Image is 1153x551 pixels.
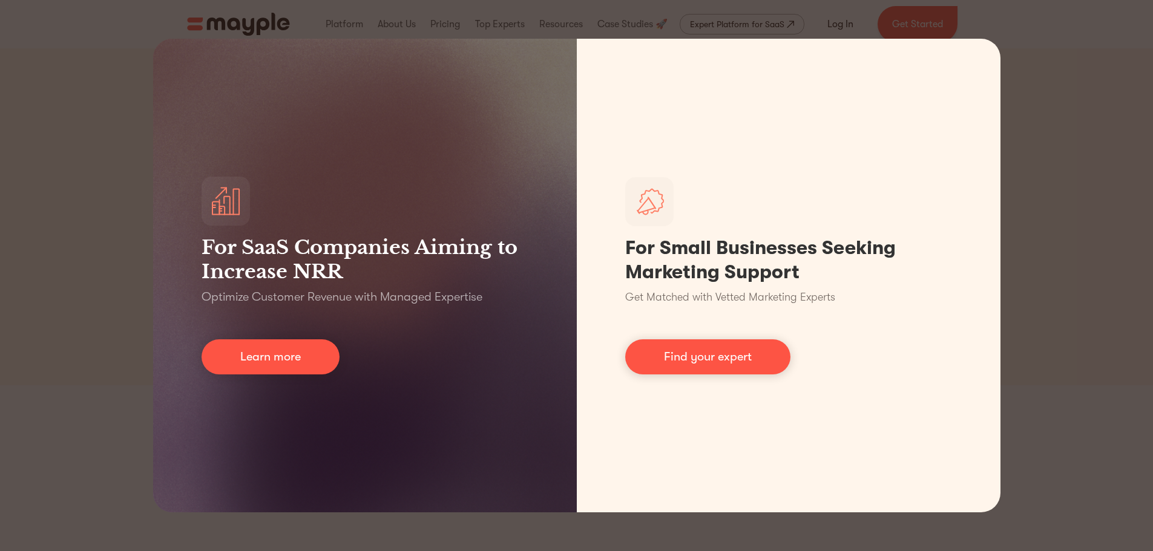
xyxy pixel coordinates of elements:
h1: For Small Businesses Seeking Marketing Support [625,236,952,284]
a: Learn more [202,339,340,374]
p: Optimize Customer Revenue with Managed Expertise [202,289,482,305]
h3: For SaaS Companies Aiming to Increase NRR [202,235,528,284]
a: Find your expert [625,339,790,374]
p: Get Matched with Vetted Marketing Experts [625,289,835,305]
